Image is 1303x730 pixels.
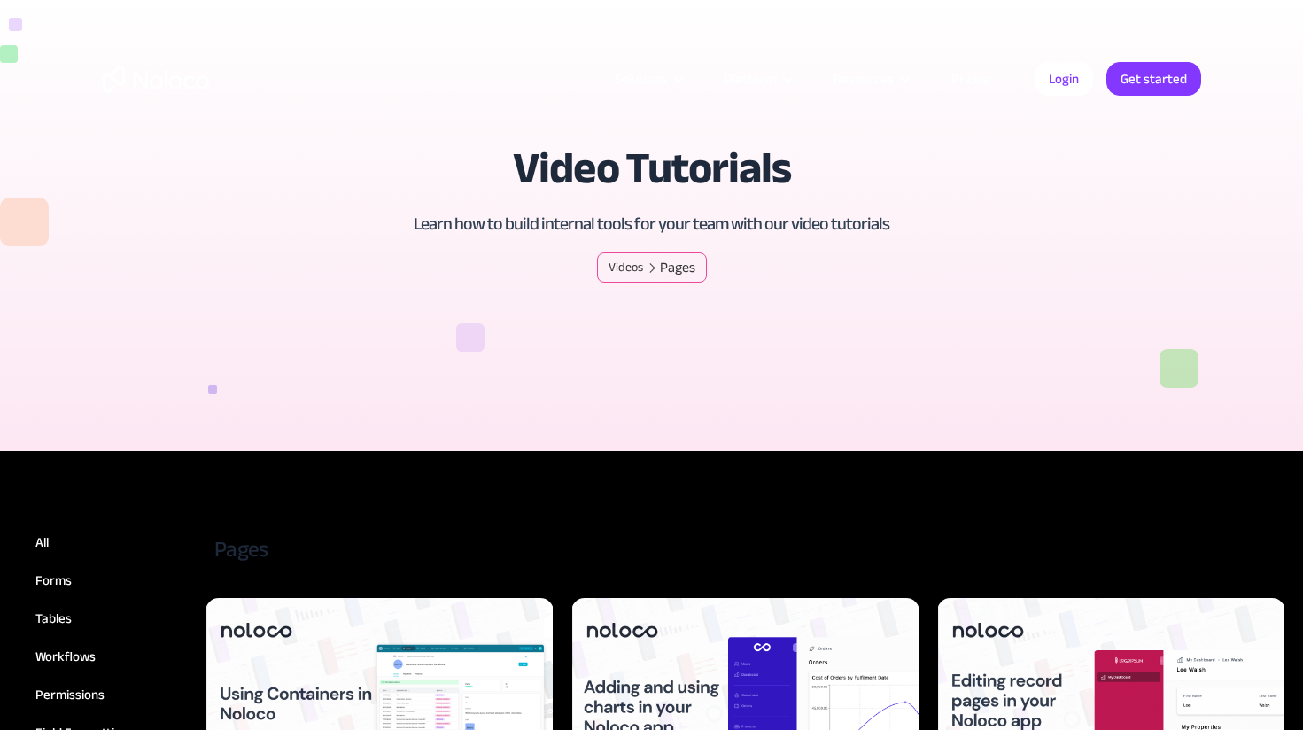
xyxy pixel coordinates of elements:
div: Workflows [35,645,96,668]
div: Platform [702,67,811,90]
div: Forms [35,569,72,592]
div: Resources [811,67,929,90]
div: Solutions [615,67,667,90]
a: All [18,526,177,558]
a: Videos [609,260,643,275]
h2: Pages [206,532,1285,567]
a: Permissions [18,679,177,711]
h2: Learn how to build internal tools for your team with our video tutorials [325,213,978,235]
a: Get started [1106,62,1201,96]
div: Resources [834,67,894,90]
div: Solutions [593,67,702,90]
a: home [103,66,209,93]
a: Tables [18,602,177,634]
h1: Video Tutorials [513,142,791,195]
a: Workflows [18,641,177,672]
a: Login [1035,62,1093,96]
div: Permissions [35,683,105,706]
div: Platform [725,67,776,90]
a: Forms [18,564,177,596]
a: Pricing [929,67,1012,90]
div: Pages [660,260,695,275]
div: All [35,531,49,554]
div: Tables [35,607,72,630]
